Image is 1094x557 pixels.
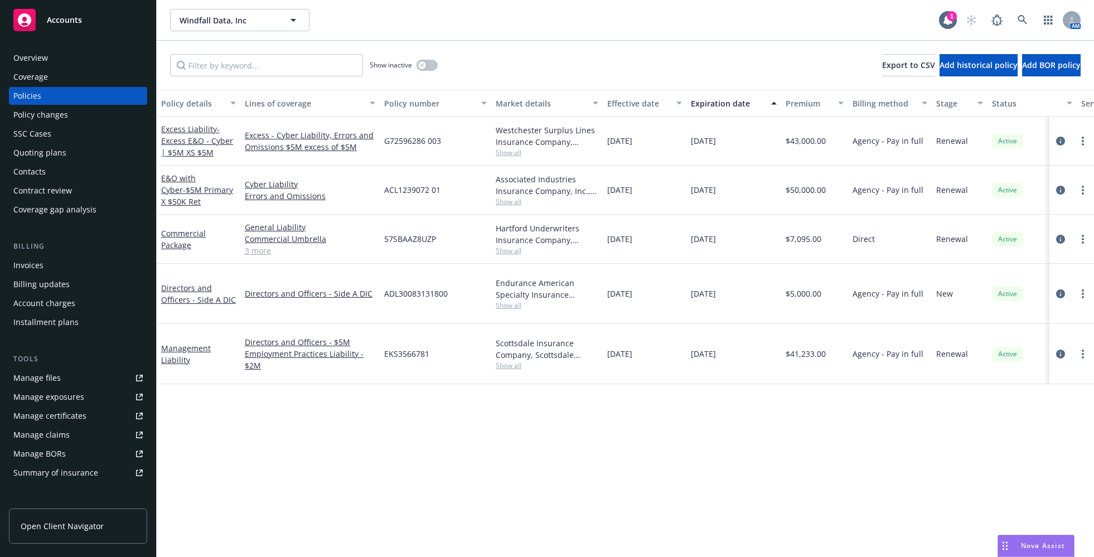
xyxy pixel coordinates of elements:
a: Commercial Package [161,228,206,250]
span: Active [996,185,1019,195]
div: Invoices [13,256,43,274]
a: Quoting plans [9,144,147,162]
a: Summary of insurance [9,464,147,482]
a: Overview [9,49,147,67]
a: Invoices [9,256,147,274]
span: Show all [496,246,598,255]
div: Hartford Underwriters Insurance Company, Hartford Insurance Group [496,222,598,246]
div: Manage BORs [13,445,66,463]
a: Coverage [9,68,147,86]
div: Market details [496,98,586,109]
a: General Liability [245,221,375,233]
div: Coverage [13,68,48,86]
a: Accounts [9,4,147,36]
a: Coverage gap analysis [9,201,147,219]
div: Lines of coverage [245,98,363,109]
div: Endurance American Specialty Insurance Company, Sompo International, RT Specialty Insurance Servi... [496,277,598,301]
a: Directors and Officers - Side A DIC [161,283,236,305]
div: Summary of insurance [13,464,98,482]
span: Show all [496,301,598,310]
span: Agency - Pay in full [853,288,923,299]
span: Manage exposures [9,388,147,406]
span: 57SBAAZ8UZP [384,233,436,245]
button: Stage [932,90,987,117]
div: Billing method [853,98,915,109]
a: circleInformation [1054,347,1067,361]
span: [DATE] [691,348,716,360]
span: Add historical policy [940,60,1018,70]
div: Billing [9,241,147,252]
a: Errors and Omissions [245,190,375,202]
div: Effective date [607,98,670,109]
span: Agency - Pay in full [853,135,923,147]
button: Premium [781,90,848,117]
a: more [1076,183,1090,197]
div: Policy details [161,98,224,109]
div: Overview [13,49,48,67]
a: Search [1011,9,1034,31]
span: Open Client Navigator [21,520,104,532]
a: Manage files [9,369,147,387]
div: Policy changes [13,106,68,124]
div: Coverage gap analysis [13,201,96,219]
a: Start snowing [960,9,982,31]
div: Premium [786,98,831,109]
span: Active [996,349,1019,359]
input: Filter by keyword... [170,54,363,76]
div: Manage certificates [13,407,86,425]
span: New [936,288,953,299]
div: Drag to move [998,535,1012,556]
a: Account charges [9,294,147,312]
span: Renewal [936,135,968,147]
a: circleInformation [1054,134,1067,148]
span: - $5M Primary X $50K Ret [161,185,233,207]
span: $41,233.00 [786,348,826,360]
span: ADL30083131800 [384,288,448,299]
div: Manage claims [13,426,70,444]
a: Excess Liability [161,124,233,158]
a: Commercial Umbrella [245,233,375,245]
div: Contract review [13,182,72,200]
button: Expiration date [686,90,781,117]
button: Billing method [848,90,932,117]
a: Manage BORs [9,445,147,463]
div: Stage [936,98,971,109]
button: Policy details [157,90,240,117]
span: Windfall Data, Inc [180,14,276,26]
div: Quoting plans [13,144,66,162]
span: [DATE] [691,184,716,196]
div: Installment plans [13,313,79,331]
a: SSC Cases [9,125,147,143]
a: 3 more [245,245,375,256]
span: Active [996,289,1019,299]
div: Status [992,98,1060,109]
a: Directors and Officers - Side A DIC [245,288,375,299]
a: more [1076,287,1090,301]
span: Export to CSV [882,60,935,70]
button: Add BOR policy [1022,54,1081,76]
a: Report a Bug [986,9,1008,31]
span: [DATE] [691,233,716,245]
div: Manage exposures [13,388,84,406]
span: ACL1239072 01 [384,184,440,196]
div: Manage files [13,369,61,387]
div: Policies [13,87,41,105]
a: Management Liability [161,343,211,365]
div: Policy number [384,98,475,109]
a: Manage certificates [9,407,147,425]
button: Export to CSV [882,54,935,76]
div: Tools [9,353,147,365]
button: Status [987,90,1077,117]
a: E&O with Cyber [161,173,233,207]
a: more [1076,347,1090,361]
span: Active [996,136,1019,146]
div: 1 [947,11,957,21]
button: Windfall Data, Inc [170,9,309,31]
span: Agency - Pay in full [853,184,923,196]
span: [DATE] [607,135,632,147]
button: Policy number [380,90,491,117]
button: Market details [491,90,603,117]
div: Billing updates [13,275,70,293]
a: Policy changes [9,106,147,124]
span: Show all [496,197,598,206]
